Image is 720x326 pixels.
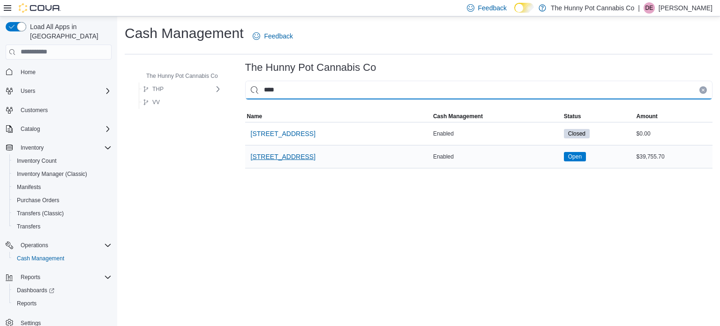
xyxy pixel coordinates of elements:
div: Enabled [431,128,562,139]
button: Operations [2,239,115,252]
a: Reports [13,298,40,309]
span: Reports [17,300,37,307]
span: Cash Management [433,113,483,120]
span: Purchase Orders [17,197,60,204]
a: Dashboards [13,285,58,296]
a: Cash Management [13,253,68,264]
button: Cash Management [9,252,115,265]
span: Inventory Manager (Classic) [17,170,87,178]
span: Transfers (Classic) [13,208,112,219]
a: Home [17,67,39,78]
span: Purchase Orders [13,195,112,206]
span: Catalog [21,125,40,133]
img: Cova [19,3,61,13]
button: Inventory Manager (Classic) [9,167,115,181]
span: Inventory Manager (Classic) [13,168,112,180]
button: Purchase Orders [9,194,115,207]
span: Customers [21,106,48,114]
span: THP [152,85,164,93]
span: Dashboards [17,287,54,294]
button: VV [139,97,164,108]
span: Open [564,152,586,161]
button: Manifests [9,181,115,194]
span: Closed [564,129,590,138]
button: THP [139,83,167,95]
button: [STREET_ADDRESS] [247,124,319,143]
h3: The Hunny Pot Cannabis Co [245,62,376,73]
span: Users [21,87,35,95]
button: Transfers [9,220,115,233]
span: Inventory [17,142,112,153]
button: Name [245,111,431,122]
button: The Hunny Pot Cannabis Co [133,70,222,82]
button: Operations [17,240,52,251]
button: Reports [9,297,115,310]
span: Dashboards [13,285,112,296]
span: Inventory [21,144,44,152]
span: Cash Management [13,253,112,264]
span: Home [21,68,36,76]
button: Customers [2,103,115,117]
span: [STREET_ADDRESS] [251,152,315,161]
a: Customers [17,105,52,116]
span: Feedback [478,3,507,13]
a: Transfers [13,221,44,232]
h1: Cash Management [125,24,243,43]
span: Reports [13,298,112,309]
a: Inventory Manager (Classic) [13,168,91,180]
button: Users [2,84,115,98]
a: Feedback [249,27,296,45]
div: Enabled [431,151,562,162]
span: Catalog [17,123,112,135]
button: [STREET_ADDRESS] [247,147,319,166]
span: DE [645,2,653,14]
span: Inventory Count [17,157,57,165]
span: Operations [21,242,48,249]
span: Manifests [17,183,41,191]
input: This is a search bar. As you type, the results lower in the page will automatically filter. [245,81,712,99]
span: VV [152,99,160,106]
p: [PERSON_NAME] [659,2,712,14]
button: Transfers (Classic) [9,207,115,220]
button: Inventory Count [9,154,115,167]
a: Manifests [13,182,45,193]
button: Reports [2,271,115,284]
p: The Hunny Pot Cannabis Co [551,2,634,14]
button: Clear input [699,86,707,94]
a: Transfers (Classic) [13,208,67,219]
a: Purchase Orders [13,195,63,206]
button: Inventory [2,141,115,154]
button: Cash Management [431,111,562,122]
span: Home [17,66,112,78]
div: $0.00 [635,128,712,139]
span: Load All Apps in [GEOGRAPHIC_DATA] [26,22,112,41]
button: Catalog [2,122,115,136]
span: Feedback [264,31,292,41]
span: Reports [17,272,112,283]
span: Inventory Count [13,155,112,167]
span: [STREET_ADDRESS] [251,129,315,138]
span: Cash Management [17,255,64,262]
span: Status [564,113,581,120]
button: Status [562,111,635,122]
span: Manifests [13,182,112,193]
span: Reports [21,273,40,281]
div: Darrel Engleby [644,2,655,14]
span: Open [568,152,582,161]
span: Operations [17,240,112,251]
div: $39,755.70 [635,151,712,162]
a: Dashboards [9,284,115,297]
span: Users [17,85,112,97]
span: Customers [17,104,112,116]
span: Transfers [17,223,40,230]
span: The Hunny Pot Cannabis Co [146,72,218,80]
input: Dark Mode [514,3,534,13]
span: Transfers (Classic) [17,210,64,217]
p: | [638,2,640,14]
a: Inventory Count [13,155,60,167]
span: Closed [568,129,585,138]
span: Transfers [13,221,112,232]
button: Amount [635,111,712,122]
button: Catalog [17,123,44,135]
span: Amount [637,113,658,120]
